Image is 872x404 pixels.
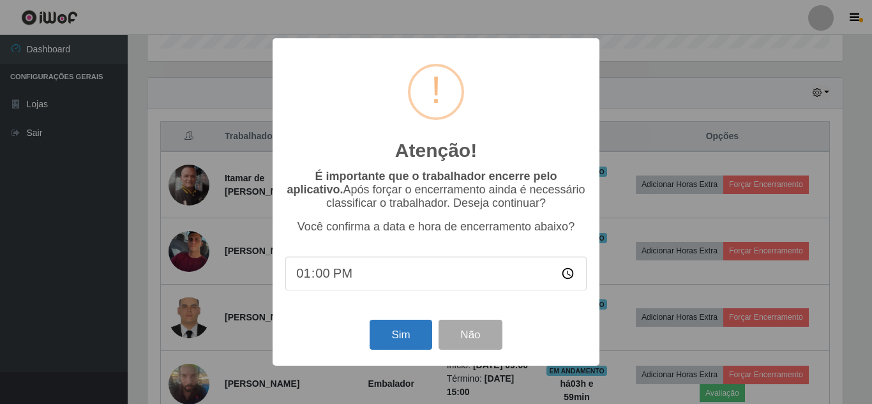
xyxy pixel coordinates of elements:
button: Sim [370,320,432,350]
button: Não [439,320,502,350]
b: É importante que o trabalhador encerre pelo aplicativo. [287,170,557,196]
h2: Atenção! [395,139,477,162]
p: Após forçar o encerramento ainda é necessário classificar o trabalhador. Deseja continuar? [285,170,587,210]
p: Você confirma a data e hora de encerramento abaixo? [285,220,587,234]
